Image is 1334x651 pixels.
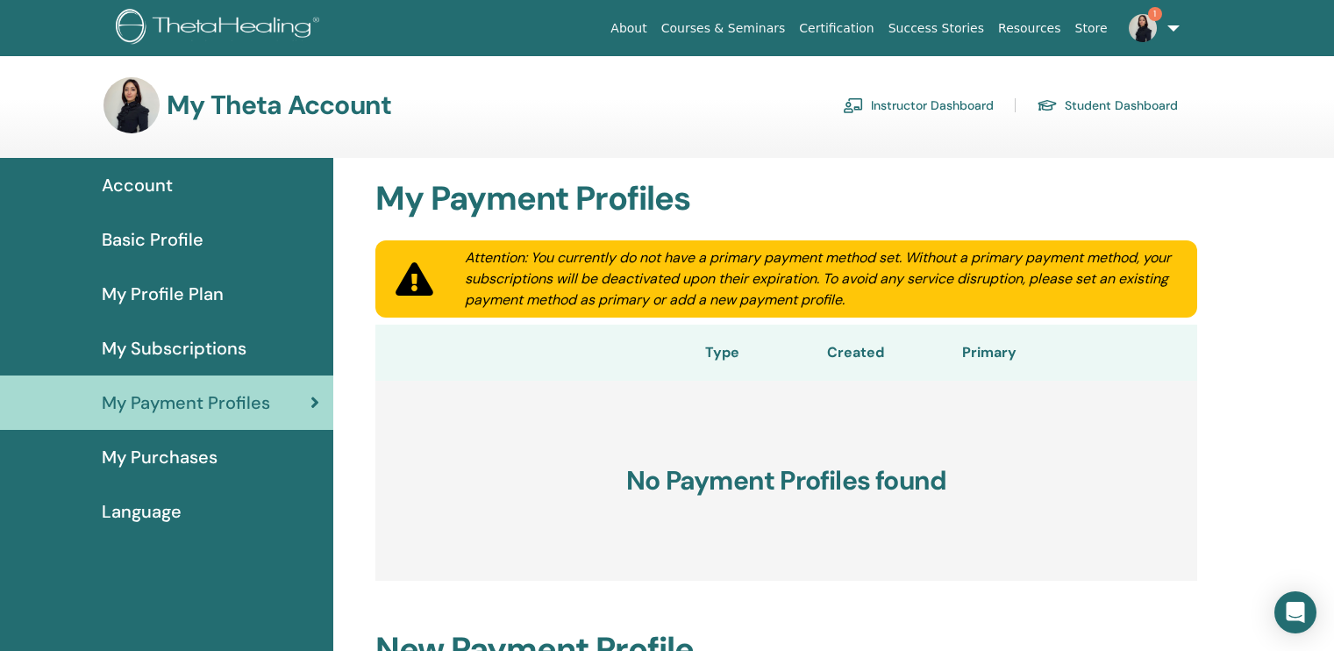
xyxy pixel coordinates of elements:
div: Attention: You currently do not have a primary payment method set. Without a primary payment meth... [444,247,1197,311]
a: Resources [991,12,1068,45]
img: graduation-cap.svg [1037,98,1058,113]
h2: My Payment Profiles [365,179,1208,219]
img: default.jpg [103,77,160,133]
a: Success Stories [881,12,991,45]
a: Certification [792,12,881,45]
span: My Profile Plan [102,281,224,307]
span: Account [102,172,173,198]
img: chalkboard-teacher.svg [843,97,864,113]
a: About [603,12,653,45]
h3: My Theta Account [167,89,391,121]
a: Store [1068,12,1115,45]
a: Instructor Dashboard [843,91,994,119]
span: My Payment Profiles [102,390,270,416]
img: logo.png [116,9,325,48]
img: default.jpg [1129,14,1157,42]
span: My Subscriptions [102,335,246,361]
h3: No Payment Profiles found [375,381,1197,581]
span: My Purchases [102,444,218,470]
a: Student Dashboard [1037,91,1178,119]
span: 1 [1148,7,1162,21]
a: Courses & Seminars [654,12,793,45]
th: Created [803,325,910,381]
th: Primary [909,325,1068,381]
span: Language [102,498,182,525]
div: Open Intercom Messenger [1274,591,1316,633]
th: Type [642,325,802,381]
span: Basic Profile [102,226,203,253]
